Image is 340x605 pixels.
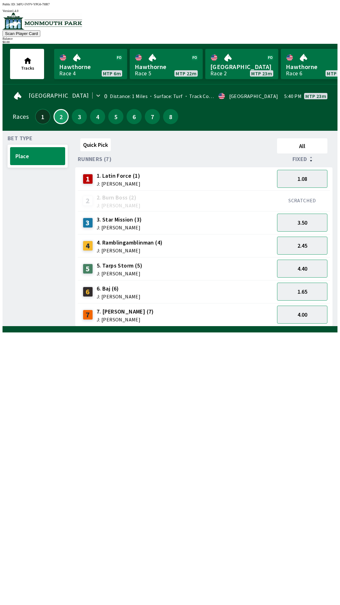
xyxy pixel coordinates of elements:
[35,109,50,124] button: 1
[97,262,142,270] span: 5. Tarps Storm (5)
[277,237,327,255] button: 2.45
[277,197,327,204] div: SCRATCHED
[3,13,82,30] img: venue logo
[277,306,327,324] button: 4.00
[3,40,337,44] div: $ 0.00
[130,49,203,79] a: HawthorneRace 5MTP 22m
[165,114,177,119] span: 8
[251,71,272,76] span: MTP 23m
[78,157,111,162] span: Runners (7)
[90,109,105,124] button: 4
[277,283,327,301] button: 1.65
[3,3,337,6] div: Public ID:
[297,242,307,249] span: 2.45
[97,239,163,247] span: 4. Ramblingamblinman (4)
[97,225,142,230] span: J: [PERSON_NAME]
[72,109,87,124] button: 3
[135,63,198,71] span: Hawthorne
[163,109,178,124] button: 8
[15,153,60,160] span: Place
[148,93,183,99] span: Surface: Turf
[83,264,93,274] div: 5
[97,294,140,299] span: J: [PERSON_NAME]
[59,63,122,71] span: Hawthorne
[54,109,69,124] button: 2
[145,109,160,124] button: 7
[297,219,307,226] span: 3.50
[10,49,44,79] button: Tracks
[128,114,140,119] span: 6
[73,114,85,119] span: 3
[97,181,140,186] span: J: [PERSON_NAME]
[3,9,337,13] div: Version 1.4.0
[83,310,93,320] div: 7
[83,218,93,228] div: 3
[3,30,40,37] button: Scan Player Card
[146,114,158,119] span: 7
[127,109,142,124] button: 6
[104,94,107,99] div: 0
[83,174,93,184] div: 1
[103,71,121,76] span: MTP 6m
[183,93,237,99] span: Track Condition: Fast
[59,71,76,76] div: Race 4
[10,147,65,165] button: Place
[297,311,307,318] span: 4.00
[292,157,307,162] span: Fixed
[277,214,327,232] button: 3.50
[83,141,108,148] span: Quick Pick
[297,265,307,272] span: 4.40
[110,114,122,119] span: 5
[97,216,142,224] span: 3. Star Mission (3)
[110,93,148,99] span: Distance: 1 Miles
[3,37,337,40] div: Balance
[297,175,307,182] span: 1.08
[284,94,302,99] span: 5:40 PM
[92,114,104,119] span: 4
[97,248,163,253] span: J: [PERSON_NAME]
[229,94,278,99] div: [GEOGRAPHIC_DATA]
[97,172,140,180] span: 1. Latin Force (1)
[108,109,123,124] button: 5
[80,138,111,151] button: Quick Pick
[176,71,196,76] span: MTP 22m
[297,288,307,295] span: 1.65
[56,115,66,118] span: 2
[16,3,50,6] span: 34FU-5VFV-YPG6-7HR7
[54,49,127,79] a: HawthorneRace 4MTP 6m
[135,71,151,76] div: Race 5
[97,317,154,322] span: J: [PERSON_NAME]
[13,114,29,119] div: Races
[78,156,275,162] div: Runners (7)
[275,156,330,162] div: Fixed
[97,193,140,202] span: 2. Burn Boss (2)
[305,94,326,99] span: MTP 23m
[97,285,140,293] span: 6. Baj (6)
[277,260,327,278] button: 4.40
[97,271,142,276] span: J: [PERSON_NAME]
[286,71,302,76] div: Race 6
[205,49,278,79] a: [GEOGRAPHIC_DATA]Race 2MTP 23m
[8,136,32,141] span: Bet Type
[277,138,327,153] button: All
[277,170,327,188] button: 1.08
[21,65,34,71] span: Tracks
[280,142,325,150] span: All
[97,308,154,316] span: 7. [PERSON_NAME] (7)
[97,203,140,208] span: J: [PERSON_NAME]
[210,63,273,71] span: [GEOGRAPHIC_DATA]
[210,71,227,76] div: Race 2
[29,93,89,98] span: [GEOGRAPHIC_DATA]
[83,196,93,206] div: 2
[83,241,93,251] div: 4
[83,287,93,297] div: 6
